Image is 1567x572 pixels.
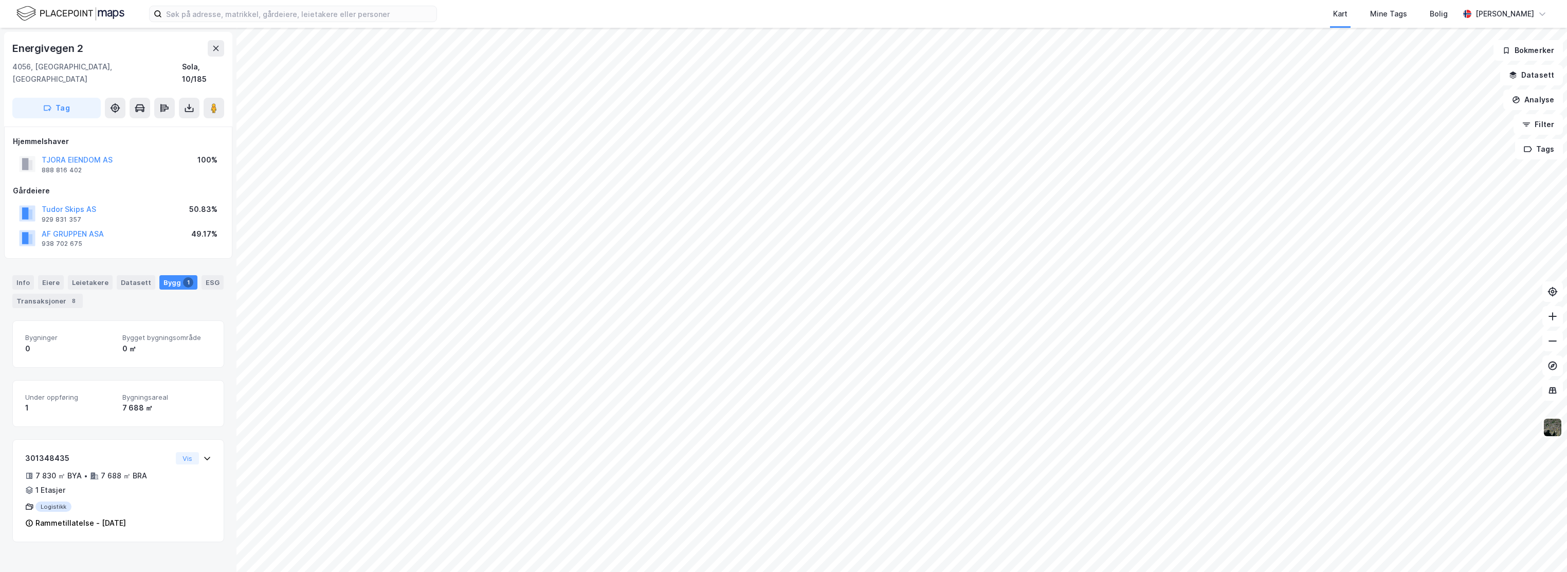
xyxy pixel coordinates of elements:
button: Filter [1514,114,1563,135]
div: Sola, 10/185 [182,61,224,85]
div: Rammetillatelse - [DATE] [35,517,126,529]
button: Vis [176,452,199,464]
div: Gårdeiere [13,185,224,197]
div: ESG [202,275,224,290]
img: 9k= [1543,418,1562,437]
iframe: Chat Widget [1516,523,1567,572]
div: Datasett [117,275,155,290]
div: 1 [183,277,193,288]
span: Bygninger [25,333,114,342]
div: [PERSON_NAME] [1475,8,1534,20]
div: 1 Etasjer [35,484,65,496]
button: Datasett [1500,65,1563,85]
div: 7 688 ㎡ [122,402,211,414]
div: 301348435 [25,452,172,464]
div: 8 [68,296,79,306]
div: Bolig [1430,8,1448,20]
div: 888 816 402 [42,166,82,174]
div: 7 830 ㎡ BYA [35,470,82,482]
div: 4056, [GEOGRAPHIC_DATA], [GEOGRAPHIC_DATA] [12,61,182,85]
button: Analyse [1503,90,1563,110]
div: 929 831 357 [42,216,81,224]
div: Energivegen 2 [12,40,85,57]
div: 7 688 ㎡ BRA [101,470,147,482]
div: 100% [197,154,217,166]
input: Søk på adresse, matrikkel, gårdeiere, leietakere eller personer [162,6,436,22]
button: Bokmerker [1493,40,1563,61]
div: Mine Tags [1370,8,1407,20]
div: 49.17% [191,228,217,240]
div: Hjemmelshaver [13,135,224,148]
span: Under oppføring [25,393,114,402]
div: Kart [1333,8,1347,20]
div: Transaksjoner [12,294,83,308]
div: 938 702 675 [42,240,82,248]
div: Bygg [159,275,197,290]
button: Tag [12,98,101,118]
div: • [84,472,88,480]
img: logo.f888ab2527a4732fd821a326f86c7f29.svg [16,5,124,23]
div: Eiere [38,275,64,290]
span: Bygget bygningsområde [122,333,211,342]
div: Leietakere [68,275,113,290]
div: Info [12,275,34,290]
div: 1 [25,402,114,414]
div: 0 ㎡ [122,343,211,355]
div: Kontrollprogram for chat [1516,523,1567,572]
span: Bygningsareal [122,393,211,402]
div: 0 [25,343,114,355]
button: Tags [1515,139,1563,159]
div: 50.83% [189,203,217,216]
